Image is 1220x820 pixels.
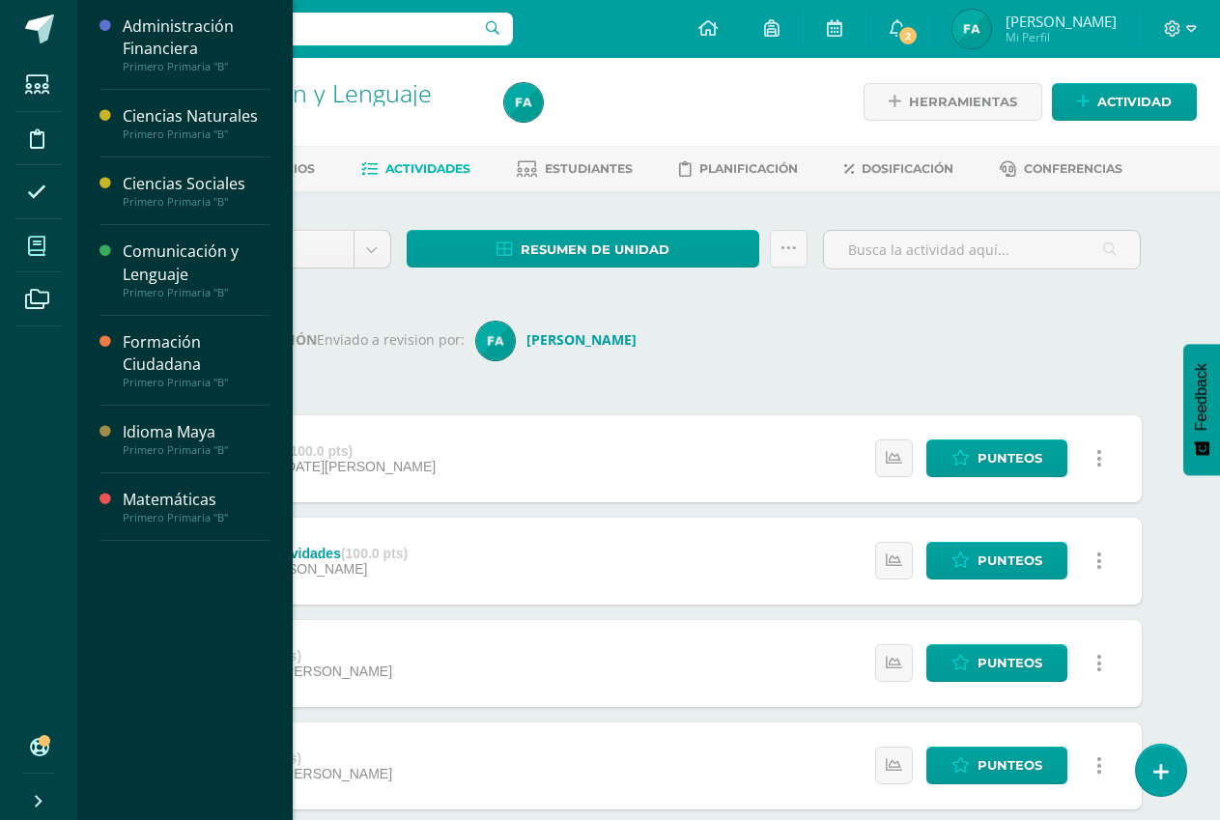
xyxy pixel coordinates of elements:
[286,443,353,459] strong: (100.0 pts)
[1183,344,1220,475] button: Feedback - Mostrar encuesta
[151,79,481,106] h1: Comunicación y Lenguaje
[476,330,644,349] a: [PERSON_NAME]
[317,330,465,349] span: Enviado a revision por:
[123,489,270,511] div: Matemáticas
[978,543,1042,579] span: Punteos
[1097,84,1172,120] span: Actividad
[123,376,270,389] div: Primero Primaria "B"
[978,645,1042,681] span: Punteos
[1006,12,1117,31] span: [PERSON_NAME]
[123,331,270,389] a: Formación CiudadanaPrimero Primaria "B"
[123,331,270,376] div: Formación Ciudadana
[978,440,1042,476] span: Punteos
[1024,161,1122,176] span: Conferencias
[909,84,1017,120] span: Herramientas
[385,161,470,176] span: Actividades
[952,10,991,48] img: e1f9fcb86e501a77084eaf764c4d03b8.png
[926,542,1067,580] a: Punteos
[1052,83,1197,121] a: Actividad
[521,232,669,268] span: Resumen de unidad
[123,15,270,60] div: Administración Financiera
[407,230,760,268] a: Resumen de unidad
[282,459,436,474] span: [DATE][PERSON_NAME]
[123,60,270,73] div: Primero Primaria "B"
[1006,29,1117,45] span: Mi Perfil
[123,240,270,298] a: Comunicación y LenguajePrimero Primaria "B"
[123,489,270,524] a: MatemáticasPrimero Primaria "B"
[239,664,392,679] span: [DATE][PERSON_NAME]
[824,231,1140,269] input: Busca la actividad aquí...
[123,105,270,141] a: Ciencias NaturalesPrimero Primaria "B"
[504,83,543,122] img: e1f9fcb86e501a77084eaf764c4d03b8.png
[926,747,1067,784] a: Punteos
[864,83,1042,121] a: Herramientas
[179,443,436,459] div: Evaluación Final
[123,195,270,209] div: Primero Primaria "B"
[1000,154,1122,184] a: Conferencias
[123,443,270,457] div: Primero Primaria "B"
[526,330,637,349] strong: [PERSON_NAME]
[361,154,470,184] a: Actividades
[699,161,798,176] span: Planificación
[123,105,270,127] div: Ciencias Naturales
[151,106,481,125] div: Primero Primaria 'B'
[1193,363,1210,431] span: Feedback
[123,511,270,524] div: Primero Primaria "B"
[545,161,633,176] span: Estudiantes
[90,13,513,45] input: Busca un usuario...
[476,322,515,360] img: 298f9d72aca6bb621ed6d92a9c330381.png
[123,421,270,443] div: Idioma Maya
[123,240,270,285] div: Comunicación y Lenguaje
[341,546,408,561] strong: (100.0 pts)
[123,15,270,73] a: Administración FinancieraPrimero Primaria "B"
[239,766,392,781] span: [DATE][PERSON_NAME]
[897,25,919,46] span: 2
[123,421,270,457] a: Idioma MayaPrimero Primaria "B"
[123,173,270,195] div: Ciencias Sociales
[179,546,408,561] div: Cuaderno de Actividades
[123,127,270,141] div: Primero Primaria "B"
[123,286,270,299] div: Primero Primaria "B"
[517,154,633,184] a: Estudiantes
[978,748,1042,783] span: Punteos
[926,439,1067,477] a: Punteos
[926,644,1067,682] a: Punteos
[862,161,953,176] span: Dosificación
[679,154,798,184] a: Planificación
[123,173,270,209] a: Ciencias SocialesPrimero Primaria "B"
[844,154,953,184] a: Dosificación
